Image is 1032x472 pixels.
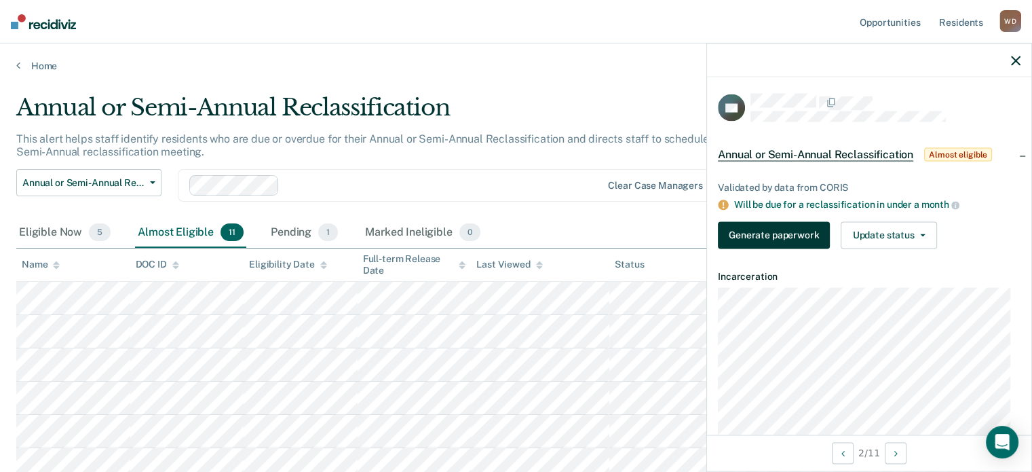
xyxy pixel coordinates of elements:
div: Almost Eligible [135,218,246,248]
div: Will be due for a reclassification in under a month [734,199,1020,211]
div: Full-term Release Date [363,253,466,276]
div: Status [615,259,644,270]
div: W D [999,10,1021,32]
div: Eligible Now [16,218,113,248]
span: 11 [221,223,244,241]
a: Home [16,60,1016,72]
button: Generate paperwork [718,221,830,249]
div: Pending [268,218,341,248]
div: Open Intercom Messenger [986,426,1018,458]
div: 2 / 11 [707,435,1031,471]
div: DOC ID [136,259,179,270]
div: Marked Ineligible [362,218,483,248]
button: Previous Opportunity [832,442,854,464]
div: Last Viewed [476,259,542,270]
span: Annual or Semi-Annual Reclassification [718,148,913,162]
div: Annual or Semi-Annual Reclassification [16,94,790,132]
span: Annual or Semi-Annual Reclassification [22,177,145,189]
p: This alert helps staff identify residents who are due or overdue for their Annual or Semi-Annual ... [16,132,773,158]
span: 5 [89,223,111,241]
button: Update status [841,221,936,249]
div: Eligibility Date [249,259,327,270]
button: Next Opportunity [885,442,906,464]
div: Validated by data from CORIS [718,182,1020,194]
span: 0 [459,223,480,241]
span: Almost eligible [924,148,992,162]
span: 1 [318,223,338,241]
dt: Incarceration [718,270,1020,282]
div: Name [22,259,60,270]
div: Annual or Semi-Annual ReclassificationAlmost eligible [707,133,1031,177]
img: Recidiviz [11,14,76,29]
a: Navigate to form link [718,221,835,249]
div: Clear case managers [608,180,702,192]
